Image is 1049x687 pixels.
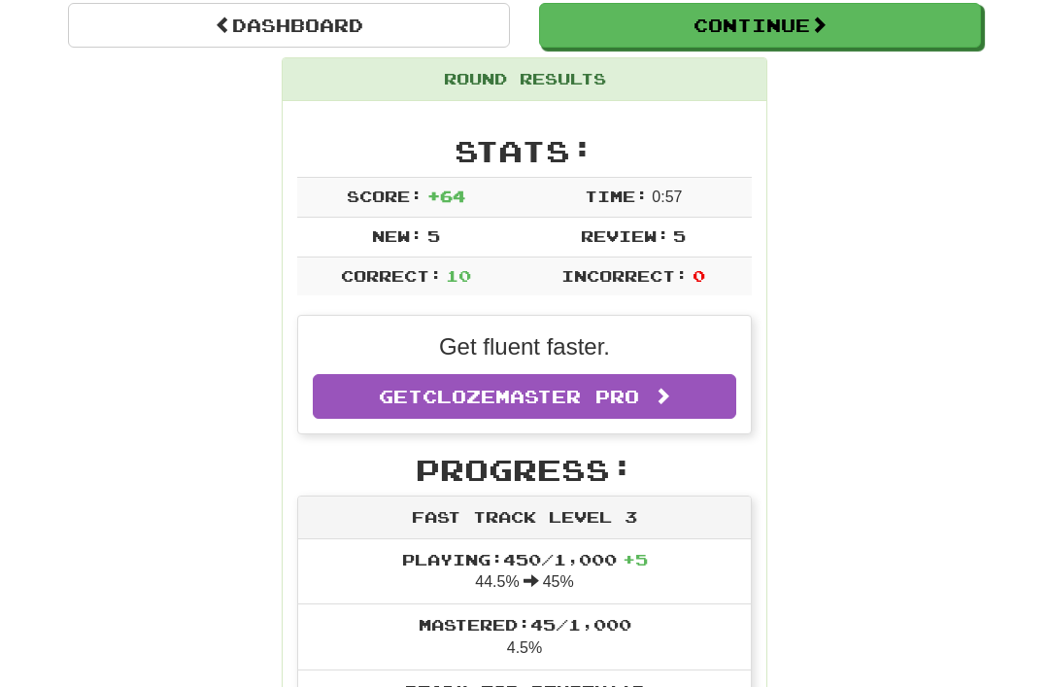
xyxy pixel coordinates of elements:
a: GetClozemaster Pro [313,374,736,419]
h2: Stats: [297,135,752,167]
li: 44.5% 45% [298,539,751,605]
span: Clozemaster Pro [423,386,639,407]
button: Continue [539,3,981,48]
span: Time: [585,187,648,205]
span: Mastered: 45 / 1,000 [419,615,631,634]
span: + 5 [623,550,648,568]
span: 0 : 57 [652,189,682,205]
span: New: [372,226,423,245]
span: Score: [347,187,423,205]
span: Playing: 450 / 1,000 [402,550,648,568]
span: + 64 [427,187,465,205]
span: Review: [581,226,669,245]
span: 0 [693,266,705,285]
span: Correct: [341,266,442,285]
span: Incorrect: [561,266,688,285]
h2: Progress: [297,454,752,486]
div: Fast Track Level 3 [298,497,751,539]
span: 10 [446,266,471,285]
p: Get fluent faster. [313,330,736,363]
a: Dashboard [68,3,510,48]
span: 5 [673,226,686,245]
li: 4.5% [298,603,751,670]
span: 5 [427,226,440,245]
div: Round Results [283,58,766,101]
